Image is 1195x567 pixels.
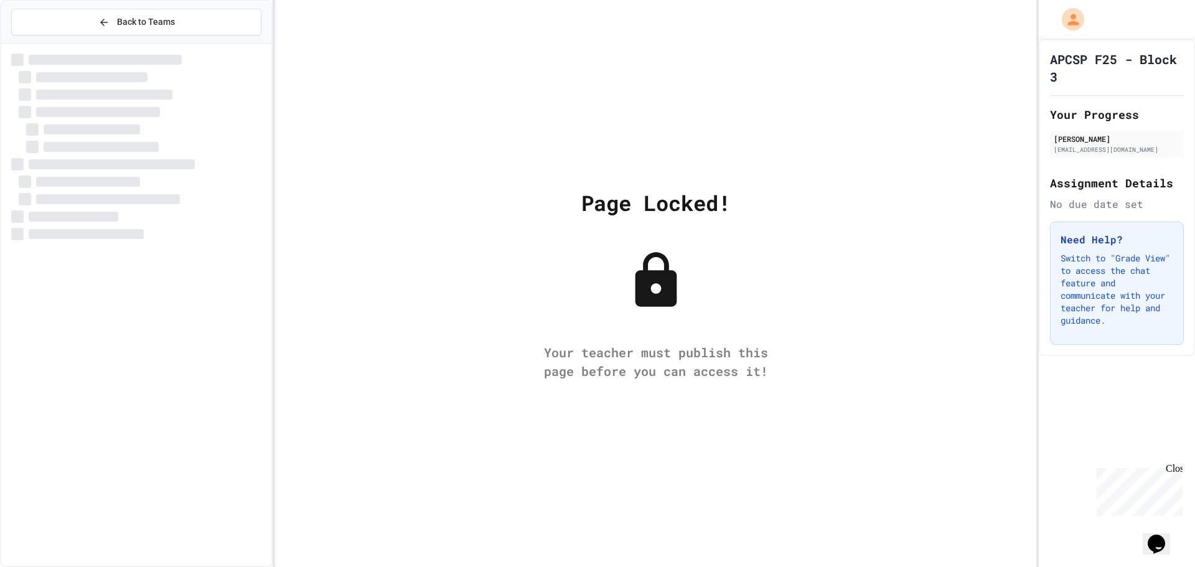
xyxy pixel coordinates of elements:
div: [PERSON_NAME] [1054,133,1180,144]
h1: APCSP F25 - Block 3 [1050,50,1184,85]
div: [EMAIL_ADDRESS][DOMAIN_NAME] [1054,145,1180,154]
div: Page Locked! [581,187,731,218]
div: Your teacher must publish this page before you can access it! [532,343,780,380]
iframe: chat widget [1143,517,1183,555]
div: No due date set [1050,197,1184,212]
iframe: chat widget [1092,463,1183,516]
span: Back to Teams [117,16,175,29]
p: Switch to "Grade View" to access the chat feature and communicate with your teacher for help and ... [1061,252,1173,327]
div: Chat with us now!Close [5,5,86,79]
button: Back to Teams [11,9,261,35]
div: My Account [1049,5,1087,34]
h2: Assignment Details [1050,174,1184,192]
h2: Your Progress [1050,106,1184,123]
h3: Need Help? [1061,232,1173,247]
